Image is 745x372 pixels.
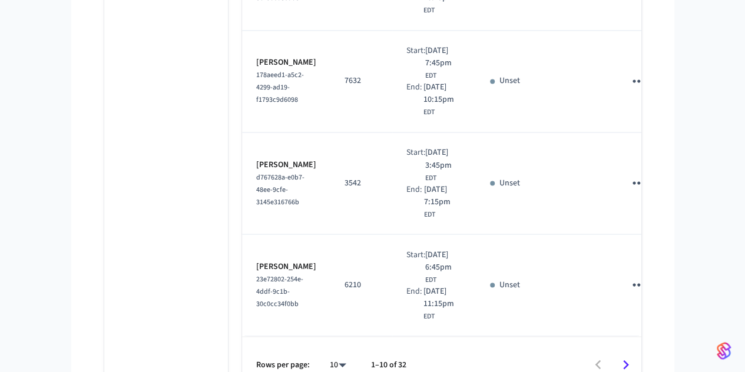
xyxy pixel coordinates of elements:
p: Unset [499,75,520,87]
span: d767628a-e0b7-48ee-9cfe-3145e316766b [256,172,304,207]
div: America/Toronto [425,248,462,285]
p: 1–10 of 32 [371,358,406,371]
img: SeamLogoGradient.69752ec5.svg [717,341,731,360]
span: 23e72802-254e-4ddf-9c1b-30c0cc34f0bb [256,274,303,308]
span: EDT [423,311,435,321]
p: Unset [499,177,520,189]
span: 178aeed1-a5c2-4299-ad19-f1793c9d6098 [256,70,304,105]
p: [PERSON_NAME] [256,260,316,273]
p: Rows per page: [256,358,310,371]
div: End: [406,285,423,321]
div: End: [406,183,425,220]
span: EDT [423,107,435,118]
p: Unset [499,278,520,291]
span: [DATE] 7:45pm [425,45,462,69]
span: EDT [425,274,436,285]
p: 6210 [345,278,378,291]
div: Start: [406,147,425,183]
div: America/Toronto [424,183,461,220]
p: 7632 [345,75,378,87]
span: EDT [424,209,435,220]
p: [PERSON_NAME] [256,57,316,69]
span: [DATE] 3:45pm [425,147,462,171]
p: [PERSON_NAME] [256,158,316,171]
div: Start: [406,45,425,81]
span: EDT [425,71,436,81]
span: [DATE] 11:15pm [423,285,462,310]
div: America/Toronto [423,81,462,118]
div: Start: [406,248,425,285]
span: [DATE] 7:15pm [424,183,461,208]
div: End: [406,81,423,118]
div: America/Toronto [425,147,462,183]
span: EDT [423,5,435,16]
div: America/Toronto [423,285,462,321]
p: 3542 [345,177,378,189]
div: America/Toronto [425,45,462,81]
span: EDT [425,172,436,183]
span: [DATE] 6:45pm [425,248,462,273]
span: [DATE] 10:15pm [423,81,462,106]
